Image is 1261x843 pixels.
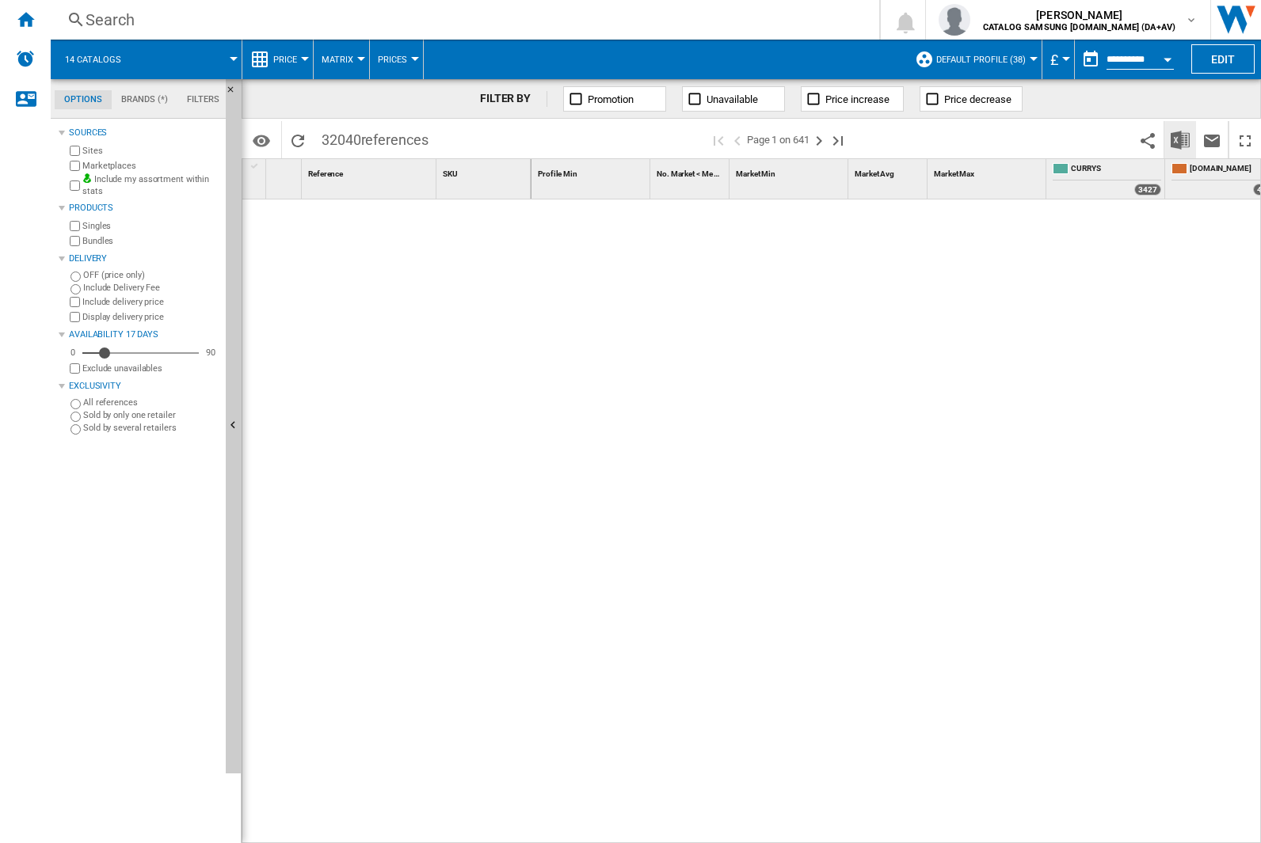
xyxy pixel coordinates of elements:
button: Share this bookmark with others [1132,121,1164,158]
img: profile.jpg [939,4,970,36]
span: Market Min [736,169,775,178]
div: Market Max Sort None [931,159,1046,184]
input: Sites [70,146,80,156]
md-tab-item: Options [55,90,112,109]
md-tab-item: Filters [177,90,229,109]
label: Exclude unavailables [82,363,219,374]
md-menu: Currency [1042,40,1075,79]
img: excel-24x24.png [1171,131,1190,150]
label: OFF (price only) [83,269,219,281]
button: First page [709,121,728,158]
span: Market Avg [855,169,894,178]
div: Sort None [931,159,1046,184]
button: Options [246,126,277,154]
button: Unavailable [682,86,785,112]
button: Next page [810,121,829,158]
button: Download in Excel [1164,121,1196,158]
input: Display delivery price [70,312,80,322]
span: Price increase [825,93,890,105]
label: Marketplaces [82,160,219,172]
button: >Previous page [728,121,747,158]
span: Default profile (38) [936,55,1026,65]
label: Sold by several retailers [83,422,219,434]
img: alerts-logo.svg [16,49,35,68]
button: Matrix [322,40,361,79]
div: Default profile (38) [915,40,1034,79]
div: FILTER BY [480,91,547,107]
div: Search [86,9,838,31]
span: Profile Min [538,169,577,178]
div: Products [69,202,219,215]
md-slider: Availability [82,345,199,361]
img: mysite-bg-18x18.png [82,173,92,183]
button: Open calendar [1153,43,1182,71]
span: Promotion [588,93,634,105]
button: md-calendar [1075,44,1107,75]
div: Sort None [535,159,650,184]
input: Include Delivery Fee [70,284,81,294]
button: 14 catalogs [65,40,137,79]
button: Edit [1191,44,1255,74]
input: OFF (price only) [70,272,81,282]
label: Include delivery price [82,296,219,308]
button: Hide [226,79,245,108]
button: Send this report by email [1196,121,1228,158]
div: 90 [202,347,219,359]
input: Sold by only one retailer [70,412,81,422]
b: CATALOG SAMSUNG [DOMAIN_NAME] (DA+AV) [983,22,1175,32]
span: Unavailable [707,93,758,105]
div: Sort None [305,159,436,184]
div: Price [250,40,305,79]
button: Reload [282,121,314,158]
div: Profile Min Sort None [535,159,650,184]
span: 14 catalogs [65,55,121,65]
div: Sort None [851,159,927,184]
div: Sort None [440,159,531,184]
button: Last page [829,121,848,158]
input: All references [70,399,81,409]
label: Sold by only one retailer [83,409,219,421]
span: Price decrease [944,93,1011,105]
md-tab-item: Brands (*) [112,90,177,109]
div: Sort None [269,159,301,184]
div: Exclusivity [69,380,219,393]
label: Include my assortment within stats [82,173,219,198]
span: SKU [443,169,458,178]
div: Market Min Sort None [733,159,848,184]
button: Default profile (38) [936,40,1034,79]
div: CURRYS 3427 offers sold by CURRYS [1050,159,1164,199]
button: Price [273,40,305,79]
div: SKU Sort None [440,159,531,184]
div: 3427 offers sold by CURRYS [1134,184,1161,196]
input: Marketplaces [70,161,80,171]
input: Bundles [70,236,80,246]
button: Promotion [563,86,666,112]
label: All references [83,397,219,408]
button: Price increase [801,86,904,112]
div: Market Avg Sort None [851,159,927,184]
span: references [361,131,429,148]
label: Include Delivery Fee [83,282,219,294]
input: Singles [70,221,80,231]
span: Reference [308,169,343,178]
button: Prices [378,40,415,79]
span: Page 1 on 641 [747,121,810,158]
label: Singles [82,220,219,232]
button: Maximize [1229,121,1261,158]
div: Sort None [653,159,729,184]
span: Matrix [322,55,353,65]
div: 0 [67,347,79,359]
div: Availability 17 Days [69,328,219,341]
input: Include delivery price [70,297,80,307]
span: Market Max [934,169,974,178]
span: 32040 [314,121,436,154]
span: CURRYS [1071,163,1161,177]
span: £ [1050,51,1058,68]
div: Delivery [69,253,219,265]
div: Sources [69,127,219,139]
span: [PERSON_NAME] [983,7,1175,23]
div: Reference Sort None [305,159,436,184]
input: Sold by several retailers [70,424,81,435]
